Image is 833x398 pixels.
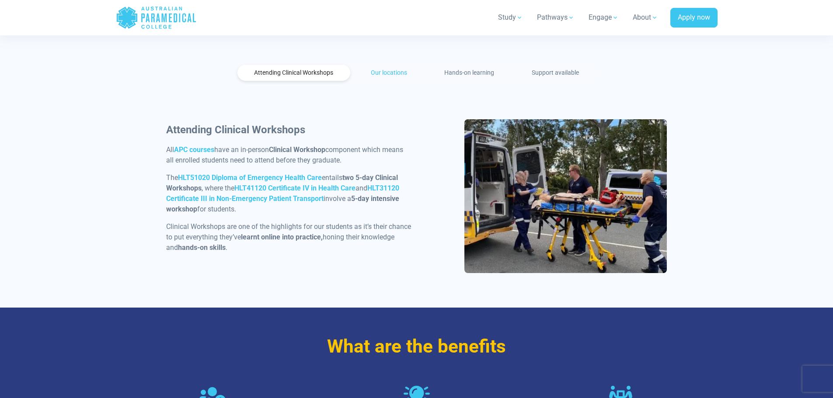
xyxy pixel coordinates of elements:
a: About [627,5,663,30]
a: Attending Clinical Workshops [237,65,351,81]
a: Our locations [354,65,424,81]
strong: 5-day intensive workshop [166,194,399,213]
strong: Attending Clinical Workshops [166,124,305,136]
a: Pathways [532,5,580,30]
a: Engage [583,5,624,30]
p: All have an in-person component which means all enrolled students need to attend before they grad... [166,145,411,166]
a: HLT31120 Certificate III in Non-Emergency Patient Transport [166,184,399,203]
strong: Clinical Workshop [269,145,325,154]
a: APC courses [174,145,214,154]
a: Study [493,5,528,30]
strong: hands-on skills [178,243,226,252]
p: Clinical Workshops are one of the highlights for our students as it’s their chance to put everyth... [166,221,411,253]
a: Support available [515,65,596,81]
a: Apply now [670,8,718,28]
strong: two 5-day Clinical Workshops [166,173,398,192]
p: The entails , where the and involve a for students. [166,173,411,215]
strong: learnt online into practice, [241,233,323,241]
a: Australian Paramedical College [116,3,197,32]
h3: What are the benefits [161,336,673,358]
a: HLT41120 Certificate IV in Health Care [234,184,356,192]
a: HLT51020 Diploma of Emergency Health Care [178,173,322,182]
a: Hands-on learning [428,65,512,81]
